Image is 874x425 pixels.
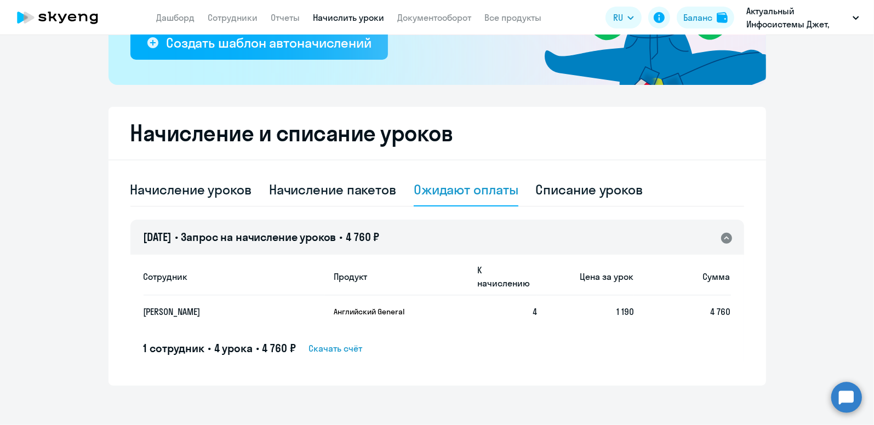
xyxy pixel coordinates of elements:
[533,306,537,317] span: 4
[339,230,342,244] span: •
[746,4,848,31] p: Актуальный Инфосистемы Джет, ИНФОСИСТЕМЫ ДЖЕТ, АО
[741,4,865,31] button: Актуальный Инфосистемы Джет, ИНФОСИСТЕМЫ ДЖЕТ, АО
[262,341,296,355] span: 4 760 ₽
[208,341,211,355] span: •
[537,257,634,296] th: Цена за урок
[398,12,472,23] a: Документооборот
[605,7,642,28] button: RU
[346,230,379,244] span: 4 760 ₽
[256,341,259,355] span: •
[144,257,325,296] th: Сотрудник
[485,12,542,23] a: Все продукты
[711,306,731,317] span: 4 760
[130,120,744,146] h2: Начисление и списание уроков
[677,7,734,28] button: Балансbalance
[469,257,537,296] th: К начислению
[144,341,204,355] span: 1 сотрудник
[130,27,388,60] button: Создать шаблон автоначислений
[616,306,634,317] span: 1 190
[325,257,469,296] th: Продукт
[309,342,362,355] span: Скачать счёт
[181,230,336,244] span: Запрос на начисление уроков
[334,307,416,317] p: Английский General
[414,181,518,198] div: Ожидают оплаты
[157,12,195,23] a: Дашборд
[536,181,643,198] div: Списание уроков
[166,34,372,51] div: Создать шаблон автоначислений
[313,12,385,23] a: Начислить уроки
[634,257,731,296] th: Сумма
[144,230,172,244] span: [DATE]
[269,181,396,198] div: Начисление пакетов
[130,181,252,198] div: Начисление уроков
[271,12,300,23] a: Отчеты
[214,341,253,355] span: 4 урока
[717,12,728,23] img: balance
[175,230,178,244] span: •
[144,306,304,318] p: [PERSON_NAME]
[683,11,712,24] div: Баланс
[613,11,623,24] span: RU
[208,12,258,23] a: Сотрудники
